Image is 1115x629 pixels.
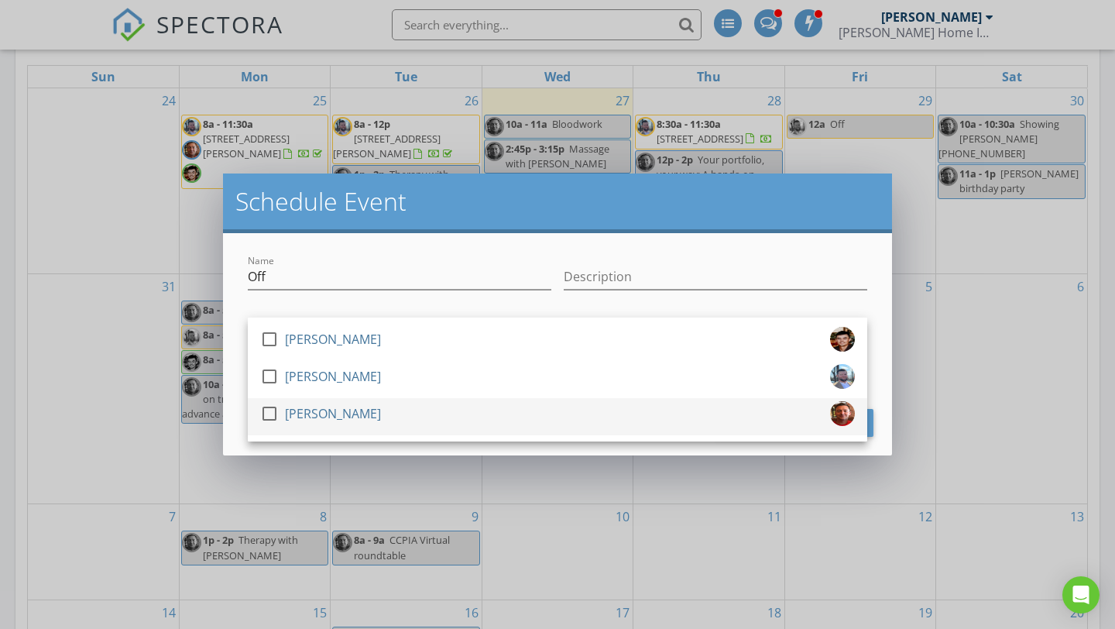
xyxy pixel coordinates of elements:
[830,364,855,389] img: screenshot_20231114_203723_facebook.jpg
[285,364,381,389] div: [PERSON_NAME]
[235,186,880,217] h2: Schedule Event
[285,401,381,426] div: [PERSON_NAME]
[1062,576,1100,614] div: Open Intercom Messenger
[830,327,855,352] img: image_61425_at_2.13pm.jpeg
[285,327,381,352] div: [PERSON_NAME]
[830,401,855,426] img: b2069db4214444e789bfdc8d9e97bc7b.jpeg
